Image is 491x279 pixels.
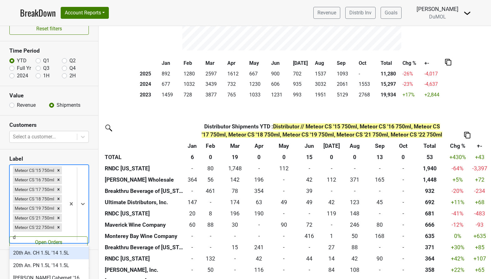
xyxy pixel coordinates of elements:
[470,163,489,174] td: -3,397
[160,58,182,69] th: Jan
[401,79,423,90] td: -23 %
[43,65,49,72] label: Q3
[248,140,271,152] th: Apr: activate to sort column ascending
[342,163,367,174] td: -
[271,185,297,197] td: -
[297,174,321,185] td: 42
[367,264,392,276] td: -
[248,152,271,163] th: 0
[297,163,321,174] td: -
[414,230,445,242] th: 635
[248,197,271,208] td: 63
[13,204,55,212] div: Meteor CS '19 750ml
[186,140,199,152] th: Jan: activate to sort column ascending
[43,57,49,65] label: Q1
[321,140,342,152] th: Jul: activate to sort column ascending
[200,122,444,139] div: Shipments YTD :
[204,69,226,79] td: 2597
[470,208,489,219] td: -483
[248,242,271,253] td: 241
[342,219,367,230] td: 246
[367,208,392,219] td: -
[342,208,367,219] td: 148
[445,185,470,197] td: -20 %
[321,264,342,276] td: 84
[55,195,62,203] div: Remove Meteor CS '18 750ml
[103,242,186,253] th: Breakthru Beverage of [US_STATE]
[222,163,248,174] td: 1,748
[9,48,89,54] h3: Time Period
[248,230,271,242] td: -
[248,163,271,174] td: -
[9,122,89,128] h3: Customers
[297,219,321,230] td: 72
[423,79,445,90] td: -4,637
[186,185,199,197] td: -
[449,154,466,160] span: +430%
[392,230,414,242] td: -
[321,185,342,197] td: -
[379,90,401,100] th: 19,934
[270,69,292,79] td: 900
[357,58,379,69] th: Oct
[297,152,321,163] th: 15
[222,185,248,197] td: 78
[392,242,414,253] td: -
[271,140,297,152] th: May: activate to sort column ascending
[186,219,199,230] td: 60
[182,79,204,90] td: 1032
[423,69,445,79] td: -4,017
[13,185,55,194] div: Meteor CS '17 750ml
[271,163,297,174] td: 112
[186,230,199,242] td: -
[445,219,470,230] td: -12 %
[55,204,62,212] div: Remove Meteor CS '19 750ml
[297,253,321,264] td: 44
[445,140,470,152] th: Chg %: activate to sort column ascending
[336,58,357,69] th: Sep
[321,253,342,264] td: 14
[248,90,270,100] td: 1033
[392,152,414,163] th: 0
[17,57,27,65] label: YTD
[186,242,199,253] td: -
[20,6,56,19] a: BreakDown
[199,264,222,276] td: 50
[139,90,160,100] th: 2023
[357,69,379,79] td: -
[367,185,392,197] td: -
[392,219,414,230] td: -
[204,79,226,90] td: 3439
[103,264,186,276] th: [PERSON_NAME], Inc.
[226,69,248,79] td: 1612
[9,156,89,162] h3: Label
[248,79,270,90] td: 1230
[470,197,489,208] td: +68
[336,79,357,90] td: 2061
[186,197,199,208] td: 147
[160,90,182,100] td: 1459
[9,247,89,259] div: 20th An. CH 1.5L '14 1.5L
[55,223,62,231] div: Remove Meteor CS '22 750ml
[417,5,458,13] div: [PERSON_NAME]
[321,208,342,219] td: 119
[226,90,248,100] td: 765
[9,23,89,35] button: Reset filters
[470,242,489,253] td: +85
[270,79,292,90] td: 606
[414,219,445,230] th: 666
[182,58,204,69] th: Feb
[271,253,297,264] td: -
[139,79,160,90] th: 2024
[139,69,160,79] th: 2025
[321,163,342,174] td: -
[55,185,62,194] div: Remove Meteor CS '17 750ml
[297,140,321,152] th: Jun: activate to sort column ascending
[342,197,367,208] td: 123
[475,154,484,160] span: +43
[445,197,470,208] td: +11 %
[55,166,62,174] div: Remove Meteor CS '15 750ml
[199,219,222,230] td: 88
[199,208,222,219] td: 8
[9,236,88,248] a: Open Orders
